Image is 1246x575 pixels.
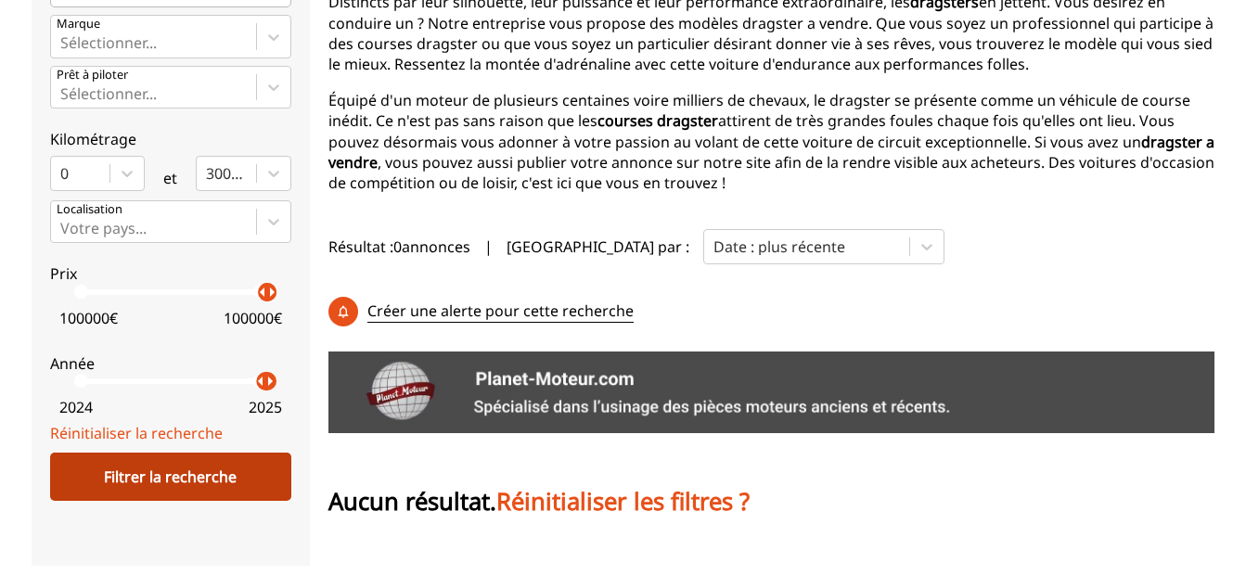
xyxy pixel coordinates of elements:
[328,485,750,518] p: Aucun résultat.
[50,453,291,501] div: Filtrer la recherche
[60,85,64,102] input: Prêt à piloterSélectionner...
[251,281,274,303] p: arrow_left
[224,308,282,328] p: 100000 €
[249,397,282,417] p: 2025
[163,168,177,188] p: et
[261,281,283,303] p: arrow_right
[250,370,272,392] p: arrow_left
[496,485,750,517] span: Réinitialiser les filtres ?
[328,132,1214,172] strong: dragster a vendre
[57,67,128,83] p: Prêt à piloter
[597,110,718,131] strong: courses dragster
[367,300,634,322] p: Créer une alerte pour cette recherche
[60,220,64,236] input: Votre pays...
[50,263,291,284] p: Prix
[328,90,1215,194] p: Équipé d'un moteur de plusieurs centaines voire milliers de chevaux, le dragster se présente comm...
[507,236,689,257] p: [GEOGRAPHIC_DATA] par :
[328,236,470,257] span: Résultat : 0 annonces
[59,397,93,417] p: 2024
[259,370,281,392] p: arrow_right
[50,129,291,149] p: Kilométrage
[57,201,122,218] p: Localisation
[206,165,210,182] input: 300000
[57,16,100,32] p: Marque
[484,236,493,257] span: |
[60,34,64,51] input: MarqueSélectionner...
[59,308,118,328] p: 100000 €
[50,423,223,443] a: Réinitialiser la recherche
[60,165,64,182] input: 0
[50,353,291,374] p: Année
